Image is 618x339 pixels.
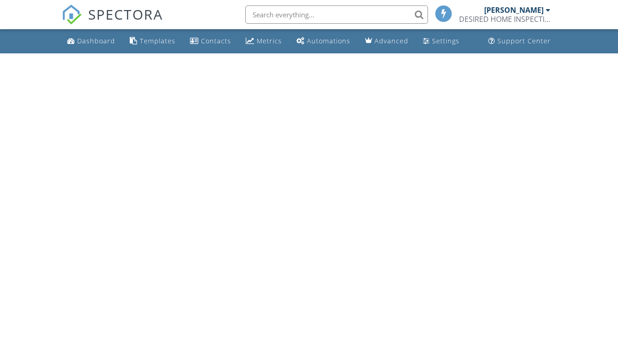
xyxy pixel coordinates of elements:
[257,37,282,45] div: Metrics
[419,33,463,50] a: Settings
[293,33,354,50] a: Automations (Basic)
[62,12,163,31] a: SPECTORA
[88,5,163,24] span: SPECTORA
[307,37,350,45] div: Automations
[245,5,428,24] input: Search everything...
[459,15,550,24] div: DESIRED HOME INSPECTIONS LLC
[62,5,82,25] img: The Best Home Inspection Software - Spectora
[375,37,408,45] div: Advanced
[140,37,175,45] div: Templates
[432,37,460,45] div: Settings
[484,5,544,15] div: [PERSON_NAME]
[63,33,119,50] a: Dashboard
[186,33,235,50] a: Contacts
[497,37,551,45] div: Support Center
[126,33,179,50] a: Templates
[201,37,231,45] div: Contacts
[361,33,412,50] a: Advanced
[77,37,115,45] div: Dashboard
[242,33,285,50] a: Metrics
[485,33,555,50] a: Support Center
